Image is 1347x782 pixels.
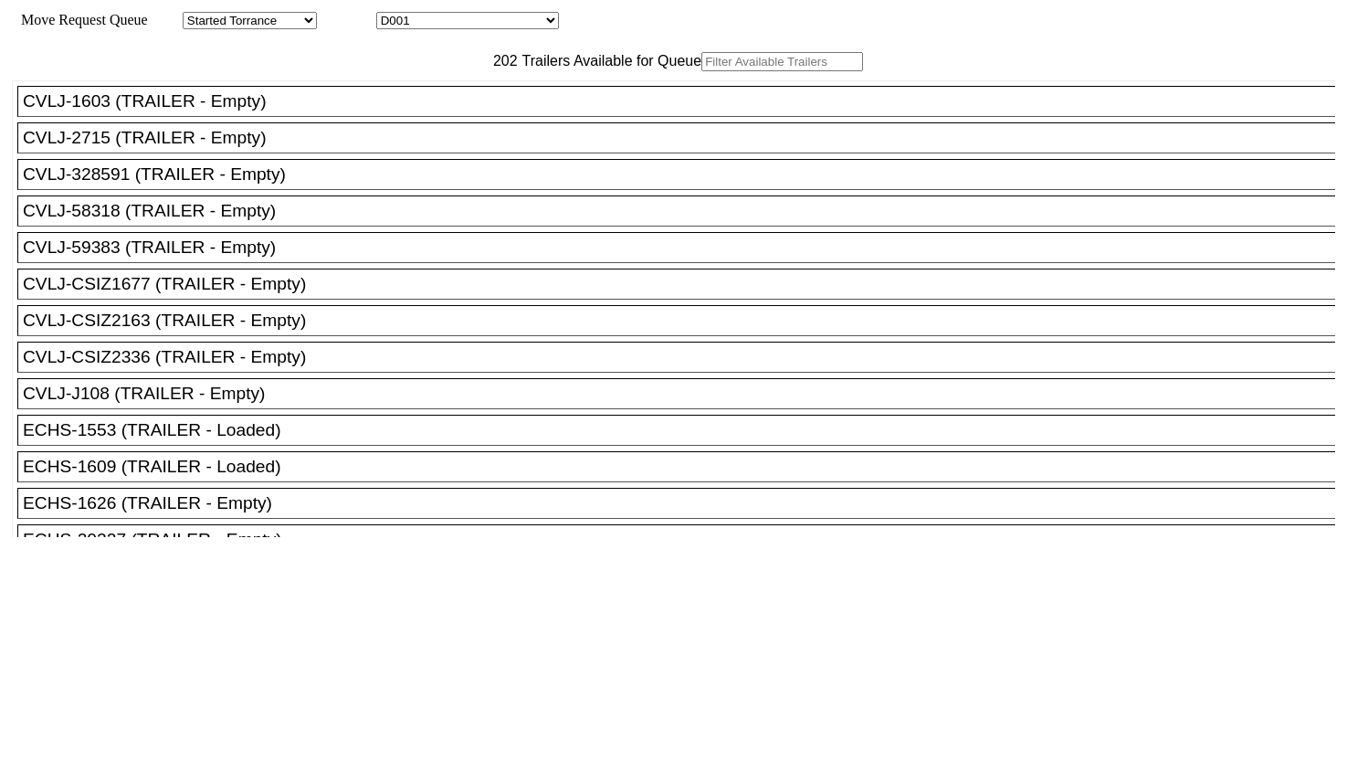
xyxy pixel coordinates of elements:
div: CVLJ-328591 (TRAILER - Empty) [23,164,1346,185]
input: Filter Available Trailers [701,52,863,71]
div: CVLJ-J108 (TRAILER - Empty) [23,384,1346,404]
div: ECHS-1626 (TRAILER - Empty) [23,493,1346,513]
span: Trailers Available for Queue [518,53,702,69]
div: CVLJ-CSIZ1677 (TRAILER - Empty) [23,274,1346,294]
div: CVLJ-CSIZ2336 (TRAILER - Empty) [23,347,1346,367]
div: CVLJ-1603 (TRAILER - Empty) [23,91,1346,111]
div: ECHS-20227 (TRAILER - Empty) [23,530,1346,550]
span: Move Request Queue [12,12,148,27]
div: CVLJ-58318 (TRAILER - Empty) [23,201,1346,221]
div: ECHS-1609 (TRAILER - Loaded) [23,457,1346,477]
div: CVLJ-2715 (TRAILER - Empty) [23,128,1346,148]
div: CVLJ-59383 (TRAILER - Empty) [23,238,1346,258]
span: 202 [484,53,518,69]
div: ECHS-1553 (TRAILER - Loaded) [23,420,1346,440]
span: Location [321,12,373,27]
div: CVLJ-CSIZ2163 (TRAILER - Empty) [23,311,1346,331]
span: Area [151,12,179,27]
